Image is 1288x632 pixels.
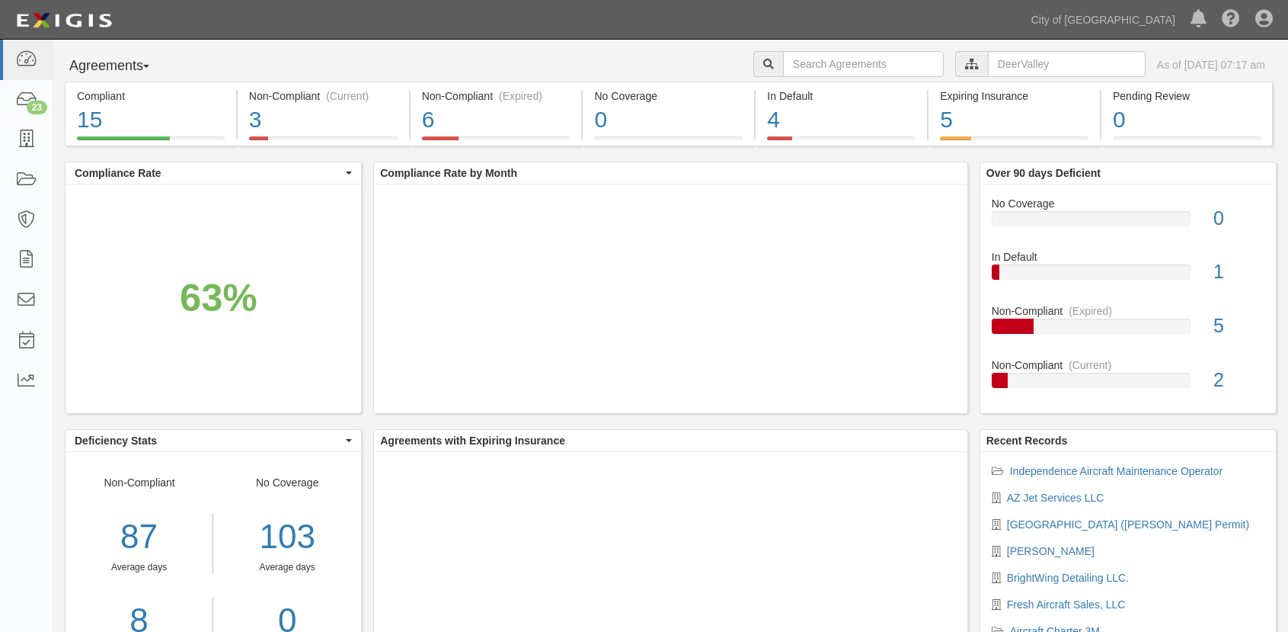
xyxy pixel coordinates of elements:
[1202,367,1276,394] div: 2
[77,88,225,104] div: Compliant
[1202,205,1276,233] div: 0
[1007,518,1249,531] a: [GEOGRAPHIC_DATA] ([PERSON_NAME] Permit)
[1222,11,1240,29] i: Help Center - Complianz
[988,51,1146,77] input: DeerValley
[1101,136,1273,149] a: Pending Review0
[980,196,1276,211] div: No Coverage
[767,104,916,136] div: 4
[1069,303,1112,319] div: (Expired)
[1113,104,1261,136] div: 0
[1007,572,1129,584] a: BrightWing Detailing LLC.
[249,104,398,136] div: 3
[225,561,350,574] div: Average days
[1157,57,1265,72] div: As of [DATE] 07:17 am
[980,249,1276,265] div: In Default
[940,104,1088,136] div: 5
[1024,5,1183,35] a: City of [GEOGRAPHIC_DATA]
[65,51,179,82] button: Agreements
[1113,88,1261,104] div: Pending Review
[249,88,398,104] div: Non-Compliant (Current)
[767,88,916,104] div: In Default
[1007,598,1126,611] a: Fresh Aircraft Sales, LLC
[66,430,361,451] button: Deficiency Stats
[66,162,361,184] button: Compliance Rate
[66,513,213,561] div: 87
[940,88,1088,104] div: Expiring Insurance
[422,104,570,136] div: 6
[992,358,1264,400] a: Non-Compliant(Current)2
[238,136,409,149] a: Non-Compliant(Current)3
[992,303,1264,358] a: Non-Compliant(Expired)5
[66,561,213,574] div: Average days
[992,196,1264,250] a: No Coverage0
[27,101,47,114] div: 23
[380,435,565,447] b: Agreements with Expiring Insurance
[1007,545,1095,557] a: [PERSON_NAME]
[499,88,542,104] div: (Expired)
[992,249,1264,303] a: In Default1
[594,104,743,136] div: 0
[326,88,369,104] div: (Current)
[180,270,257,325] div: 63%
[594,88,743,104] div: No Coverage
[1202,258,1276,286] div: 1
[75,433,342,448] span: Deficiency Stats
[1202,313,1276,340] div: 5
[411,136,582,149] a: Non-Compliant(Expired)6
[583,136,754,149] a: No Coverage0
[756,136,927,149] a: In Default4
[980,358,1276,373] div: Non-Compliant
[783,51,944,77] input: Search Agreements
[1007,492,1104,504] a: AZ Jet Services LLC
[928,136,1100,149] a: Expiring Insurance5
[75,165,342,181] span: Compliance Rate
[986,435,1068,447] b: Recent Records
[65,136,236,149] a: Compliant15
[422,88,570,104] div: Non-Compliant (Expired)
[225,513,350,561] div: 103
[380,167,517,179] b: Compliance Rate by Month
[11,7,117,34] img: logo-5460c22ac91f19d4615b14bd174203de0afe785f0fc80cf4dbbc73dc1793850b.png
[986,167,1101,179] b: Over 90 days Deficient
[980,303,1276,319] div: Non-Compliant
[1010,465,1222,477] a: Independence Aircraft Maintenance Operator
[77,104,225,136] div: 15
[1069,358,1111,373] div: (Current)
